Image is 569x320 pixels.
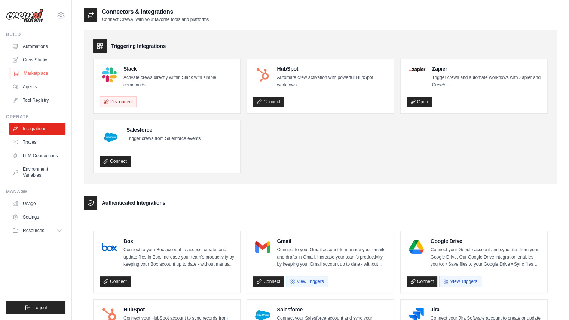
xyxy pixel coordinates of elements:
div: Build [6,31,65,37]
p: Trigger crews from Salesforce events [126,135,201,143]
img: Gmail Logo [255,240,270,255]
img: HubSpot Logo [255,67,270,82]
h4: Slack [123,65,234,73]
p: Connect your Google account and sync files from your Google Drive. Our Google Drive integration e... [431,246,541,268]
img: Google Drive Logo [409,240,424,255]
a: Crew Studio [9,54,65,66]
p: Connect CrewAI with your favorite tools and platforms [102,16,209,22]
button: View Triggers [286,276,328,287]
a: Environment Variables [9,163,65,181]
a: Tool Registry [9,94,65,106]
button: Disconnect [100,96,137,107]
h4: Jira [431,306,541,313]
a: Connect [100,276,131,287]
h3: Triggering Integrations [111,42,166,50]
span: Resources [23,228,44,234]
p: Trigger crews and automate workflows with Zapier and CrewAI [432,74,541,89]
a: Usage [9,198,65,210]
img: Box Logo [102,240,117,255]
h4: HubSpot [277,65,388,73]
a: Connect [253,276,284,287]
h4: Salesforce [277,306,388,313]
span: Logout [33,305,47,311]
img: Slack Logo [102,67,117,82]
a: Settings [9,211,65,223]
h4: Gmail [277,237,388,245]
p: Connect to your Gmail account to manage your emails and drafts in Gmail. Increase your team’s pro... [277,246,388,268]
button: Resources [9,225,65,237]
h4: Salesforce [126,126,201,134]
p: Connect to your Box account to access, create, and update files in Box. Increase your team’s prod... [123,246,234,268]
h4: Box [123,237,234,245]
p: Activate crews directly within Slack with simple commands [123,74,234,89]
div: Manage [6,189,65,195]
img: Logo [6,9,43,23]
a: Integrations [9,123,65,135]
a: Automations [9,40,65,52]
a: Connect [100,156,131,167]
h4: Zapier [432,65,541,73]
a: Connect [407,276,438,287]
a: Marketplace [10,67,66,79]
img: Salesforce Logo [102,128,120,146]
h4: Google Drive [431,237,541,245]
h4: HubSpot [123,306,234,313]
h3: Authenticated Integrations [102,199,165,207]
img: Zapier Logo [409,67,425,72]
a: Open [407,97,432,107]
h2: Connectors & Integrations [102,7,209,16]
div: Operate [6,114,65,120]
a: Agents [9,81,65,93]
a: LLM Connections [9,150,65,162]
p: Automate crew activation with powerful HubSpot workflows [277,74,388,89]
button: Logout [6,301,65,314]
a: Traces [9,136,65,148]
button: View Triggers [439,276,481,287]
a: Connect [253,97,284,107]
